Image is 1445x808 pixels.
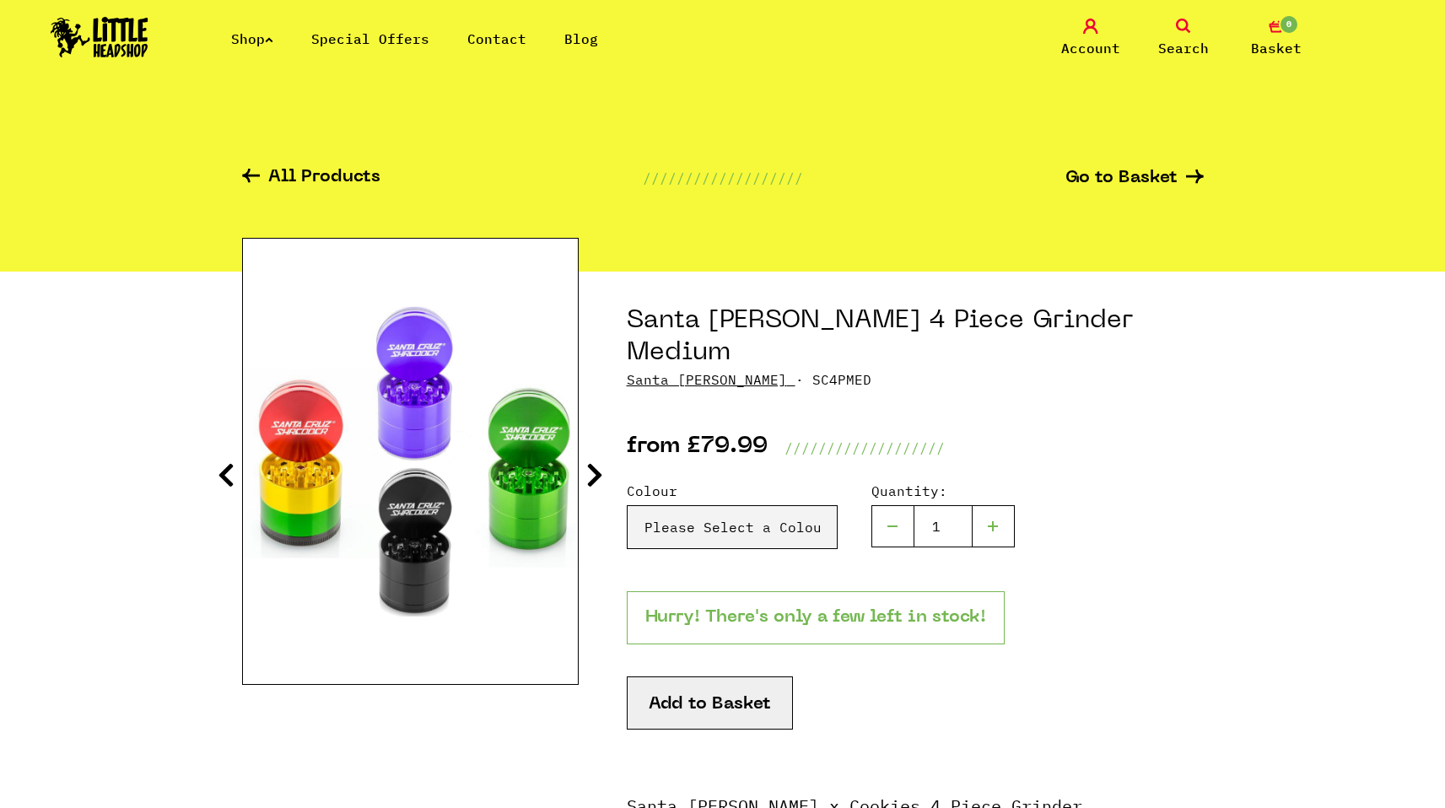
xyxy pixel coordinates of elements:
p: · SC4PMED [627,369,1204,390]
img: Little Head Shop Logo [51,17,148,57]
button: Add to Basket [627,676,793,730]
h1: Santa [PERSON_NAME] 4 Piece Grinder Medium [627,305,1204,369]
input: 1 [914,505,973,547]
p: /////////////////// [785,438,945,458]
span: Account [1061,38,1120,58]
a: Special Offers [311,30,429,47]
a: All Products [242,169,380,188]
p: from £79.99 [627,438,768,458]
p: Hurry! There's only a few left in stock! [627,591,1005,644]
img: Santa Cruz 4 Piece Grinder Medium image 1 [243,306,578,617]
span: Search [1158,38,1209,58]
span: Basket [1251,38,1302,58]
a: Contact [467,30,526,47]
a: Santa [PERSON_NAME] [627,371,787,388]
a: Shop [231,30,273,47]
label: Colour [627,481,838,501]
a: 0 Basket [1234,19,1318,58]
a: Go to Basket [1065,170,1204,187]
a: Blog [564,30,598,47]
label: Quantity: [871,481,1015,501]
span: 0 [1279,14,1299,35]
a: Search [1141,19,1226,58]
p: /////////////////// [643,168,803,188]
